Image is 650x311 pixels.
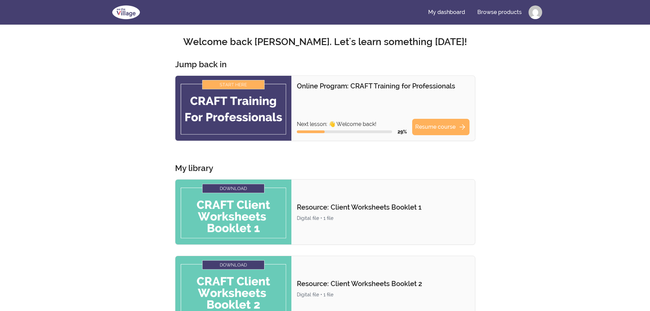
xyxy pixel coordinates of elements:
p: Resource: Client Worksheets Booklet 1 [297,202,469,212]
span: arrow_forward [458,123,466,131]
img: Profile image for Alysia Gruenstern [529,5,542,19]
p: Resource: Client Worksheets Booklet 2 [297,279,469,288]
img: Product image for Online Program: CRAFT Training for Professionals [175,76,292,141]
a: Browse products [472,4,527,20]
a: Resume coursearrow_forward [412,119,470,135]
h2: Welcome back [PERSON_NAME]. Let's learn something [DATE]! [108,36,542,48]
span: 29 % [398,129,407,135]
img: Product image for Resource: Client Worksheets Booklet 1 [175,180,292,244]
nav: Main [423,4,542,20]
div: Course progress [297,130,392,133]
p: Online Program: CRAFT Training for Professionals [297,81,469,91]
a: My dashboard [423,4,471,20]
h3: My library [175,163,213,174]
h3: Jump back in [175,59,227,70]
p: Next lesson: 👋 Welcome back! [297,120,406,128]
div: Digital file • 1 file [297,215,469,222]
img: We The Village logo [108,4,144,20]
a: Product image for Resource: Client Worksheets Booklet 1Resource: Client Worksheets Booklet 1Digit... [175,179,475,245]
div: Digital file • 1 file [297,291,469,298]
